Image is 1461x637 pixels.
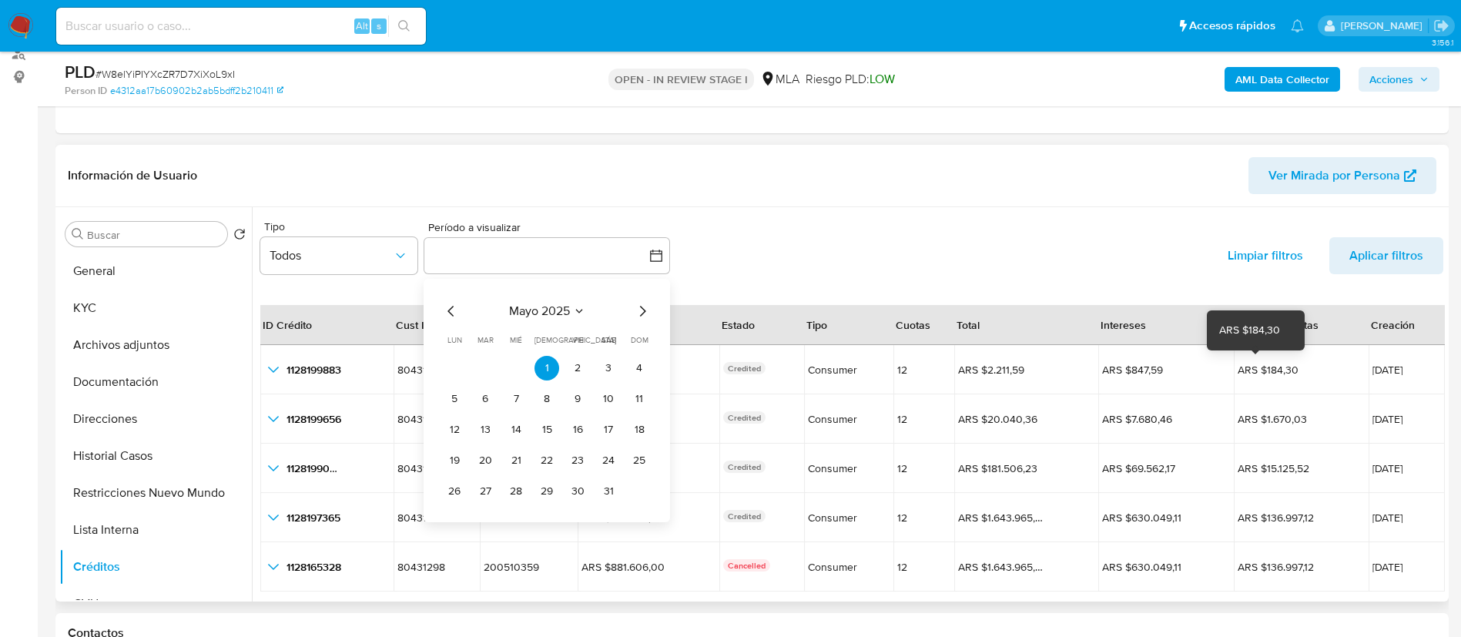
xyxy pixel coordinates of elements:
[59,401,252,438] button: Direcciones
[1341,18,1428,33] p: marielabelen.cragno@mercadolibre.com
[1235,67,1329,92] b: AML Data Collector
[59,548,252,585] button: Créditos
[59,253,252,290] button: General
[388,15,420,37] button: search-icon
[1268,157,1400,194] span: Ver Mirada por Persona
[377,18,381,33] span: s
[59,474,252,511] button: Restricciones Nuevo Mundo
[72,228,84,240] button: Buscar
[356,18,368,33] span: Alt
[59,364,252,401] button: Documentación
[233,228,246,245] button: Volver al orden por defecto
[870,70,895,88] span: LOW
[59,585,252,622] button: CVU
[608,69,754,90] p: OPEN - IN REVIEW STAGE I
[68,168,197,183] h1: Información de Usuario
[65,59,96,84] b: PLD
[56,16,426,36] input: Buscar usuario o caso...
[806,71,895,88] span: Riesgo PLD:
[1433,18,1449,34] a: Salir
[1225,67,1340,92] button: AML Data Collector
[87,228,221,242] input: Buscar
[1219,323,1280,338] div: ARS $184,30
[59,438,252,474] button: Historial Casos
[760,71,799,88] div: MLA
[1189,18,1275,34] span: Accesos rápidos
[1359,67,1439,92] button: Acciones
[1248,157,1436,194] button: Ver Mirada por Persona
[1432,36,1453,49] span: 3.156.1
[59,290,252,327] button: KYC
[59,511,252,548] button: Lista Interna
[110,84,283,98] a: e4312aa17b60902b2ab5bdff2b210411
[65,84,107,98] b: Person ID
[96,66,235,82] span: # W8elYiPIYXcZR7D7XiXoL9xI
[59,327,252,364] button: Archivos adjuntos
[1291,19,1304,32] a: Notificaciones
[1369,67,1413,92] span: Acciones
